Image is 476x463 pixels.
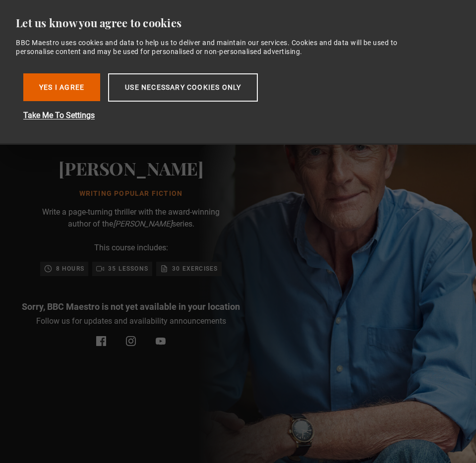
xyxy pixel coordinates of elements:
[32,206,230,230] p: Write a page-turning thriller with the award-winning author of the series.
[59,189,204,199] h1: Writing Popular Fiction
[108,73,258,102] button: Use necessary cookies only
[23,73,100,101] button: Yes I Agree
[22,300,240,313] p: Sorry, BBC Maestro is not yet available in your location
[108,264,148,274] p: 35 lessons
[172,264,218,274] p: 30 exercises
[16,38,409,56] div: BBC Maestro uses cookies and data to help us to deliver and maintain our services. Cookies and da...
[56,264,84,274] p: 8 hours
[16,16,452,30] div: Let us know you agree to cookies
[113,219,172,229] i: [PERSON_NAME]
[59,156,204,180] h2: [PERSON_NAME]
[94,242,168,254] p: This course includes:
[23,110,341,121] button: Take Me To Settings
[36,315,226,327] p: Follow us for updates and availability announcements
